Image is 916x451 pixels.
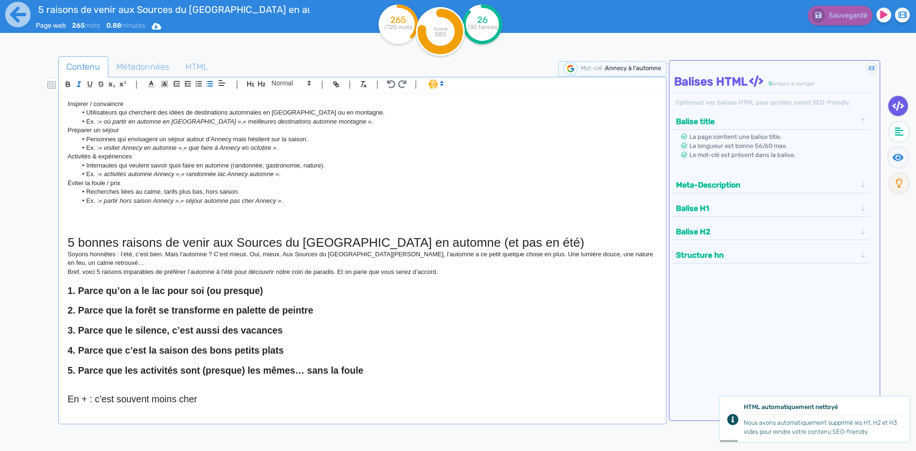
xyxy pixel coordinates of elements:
strong: 3. Parce que le silence, c’est aussi des vacances [68,325,283,336]
span: | [236,78,238,91]
span: La page contient une balise title. [689,133,781,140]
span: minutes [106,21,146,30]
span: | [135,78,138,91]
tspan: /720 mots [385,24,413,31]
em: « activités automne Annecy » [99,170,179,178]
button: Structure hn [673,247,859,263]
a: Contenu [58,56,108,78]
p: Inspirer / convaincre [68,100,657,108]
em: « où partir en automne en [GEOGRAPHIC_DATA] » [99,118,241,125]
span: | [376,78,378,91]
b: 265 [72,21,85,30]
span: HTML [178,54,216,80]
em: « meilleures destinations automne montagne » [243,118,372,125]
li: Recherches liées au calme, tarifs plus bas, hors saison. [77,188,656,196]
span: Aligment [215,77,229,89]
p: Soyons honnêtes : l’été, c’est bien. Mais l’automne ? C’est mieux. Oui, mieux. Aux Sources du [GE... [68,250,657,268]
span: Annecy à l'automne [605,64,661,72]
tspan: Score [434,26,448,32]
span: Métadonnées [109,54,177,80]
span: 0 [769,81,772,87]
button: Balise H1 [673,200,859,216]
div: Balise title [673,114,869,129]
p: Éviter la foule / prix [68,179,657,188]
strong: 2. Parce que la forêt se transforme en palette de peintre [68,305,313,315]
span: La longueur est bonne 56/60 max. [689,142,787,149]
em: « séjour automne pas cher Annecy » [180,197,281,204]
a: HTML [177,56,216,78]
span: Page web [36,21,66,30]
p: Activités & expériences [68,152,657,161]
p: Préparer un séjour [68,126,657,135]
strong: 4. Parce que c’est la saison des bons petits plats [68,345,284,356]
div: Structure hn [673,247,869,263]
a: Métadonnées [108,56,177,78]
button: Balise title [673,114,859,129]
h4: Balises HTML [674,75,878,89]
span: | [349,78,351,91]
span: Mot-clé : [581,64,605,72]
li: Utilisateurs qui cherchent des idées de destinations automnales en [GEOGRAPHIC_DATA] ou en montagne. [77,108,656,117]
span: erreurs à corriger [772,81,814,87]
input: title [36,2,311,17]
p: Bref, voici 5 raisons imparables de préférer l’automne à l’été pour découvrir notre coin de parad... [68,268,657,276]
em: « partir hors saison Annecy » [99,197,179,204]
tspan: 265 [391,14,406,25]
strong: 5. Parce que les activités sont (presque) les mêmes… sans la foule [68,365,364,376]
span: Le mot-clé est présent dans la balise. [689,151,795,158]
li: Ex. : , . [77,144,656,152]
div: Nous avons automatiquement supprimé les H1, H2 et H3 vides pour rendre votre contenu SEO-friendly. [744,418,900,436]
div: HTML automatiquement nettoyé [744,402,900,415]
strong: 1. Parce qu’on a le lac pour soi (ou presque) [68,285,263,296]
div: Balise H2 [673,224,869,240]
li: Ex. : , . [77,170,656,178]
h2: En + : c’est souvent moins cher [68,394,657,405]
tspan: 26 [477,14,488,25]
li: Ex. : , . [77,117,656,126]
em: « visiter Annecy en automne » [99,144,182,151]
tspan: SEO [435,31,446,38]
tspan: /30 termes [467,24,498,31]
span: | [321,78,323,91]
img: google-serp-logo.png [563,63,578,75]
button: Sauvegardé [808,6,873,25]
button: Meta-Description [673,177,859,193]
em: « randonnée lac Annecy automne » [181,170,279,178]
span: | [415,78,417,91]
span: I.Assistant [424,78,447,90]
div: Optimisez vos balises HTML pour qu’elles soient SEO-friendly. [674,98,878,107]
h1: 5 bonnes raisons de venir aux Sources du [GEOGRAPHIC_DATA] en automne (et pas en été) [68,235,657,250]
li: Internautes qui veulent savoir quoi faire en automne (randonnée, gastronomie, nature). [77,161,656,170]
button: Balise H2 [673,224,859,240]
div: Balise H1 [673,200,869,216]
div: Meta-Description [673,177,869,193]
span: Contenu [59,54,108,80]
span: mots [72,21,100,30]
span: Sauvegardé [829,11,867,20]
b: 0.88 [106,21,121,30]
li: Ex. : , . [77,197,656,205]
li: Personnes qui envisagent un séjour autour d’Annecy mais hésitent sur la saison. [77,135,656,144]
em: « que faire à Annecy en octobre » [184,144,277,151]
